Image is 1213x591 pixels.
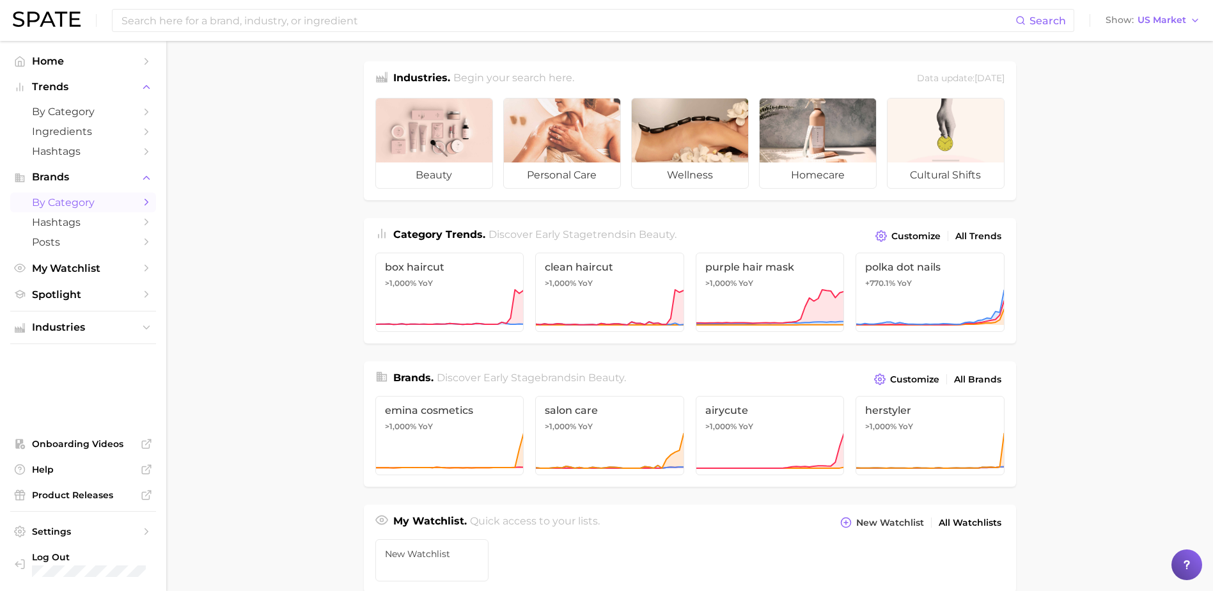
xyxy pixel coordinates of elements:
[888,162,1004,188] span: cultural shifts
[951,371,1005,388] a: All Brands
[10,434,156,453] a: Onboarding Videos
[739,422,753,432] span: YoY
[470,514,600,532] h2: Quick access to your lists.
[393,70,450,88] h1: Industries.
[1106,17,1134,24] span: Show
[10,258,156,278] a: My Watchlist
[385,261,515,273] span: box haircut
[545,261,675,273] span: clean haircut
[375,253,524,332] a: box haircut>1,000% YoY
[32,55,134,67] span: Home
[32,106,134,118] span: by Category
[10,460,156,479] a: Help
[10,212,156,232] a: Hashtags
[578,278,593,288] span: YoY
[393,228,485,240] span: Category Trends .
[631,98,749,189] a: wellness
[32,125,134,138] span: Ingredients
[32,81,134,93] span: Trends
[696,253,845,332] a: purple hair mask>1,000% YoY
[489,228,677,240] span: Discover Early Stage trends in .
[588,372,624,384] span: beauty
[545,278,576,288] span: >1,000%
[760,162,876,188] span: homecare
[32,551,146,563] span: Log Out
[418,278,433,288] span: YoY
[10,77,156,97] button: Trends
[32,526,134,537] span: Settings
[32,262,134,274] span: My Watchlist
[939,517,1001,528] span: All Watchlists
[32,236,134,248] span: Posts
[10,285,156,304] a: Spotlight
[759,98,877,189] a: homecare
[32,145,134,157] span: Hashtags
[891,231,941,242] span: Customize
[856,253,1005,332] a: polka dot nails+770.1% YoY
[437,372,626,384] span: Discover Early Stage brands in .
[32,216,134,228] span: Hashtags
[739,278,753,288] span: YoY
[10,193,156,212] a: by Category
[10,318,156,337] button: Industries
[120,10,1015,31] input: Search here for a brand, industry, or ingredient
[32,171,134,183] span: Brands
[890,374,939,385] span: Customize
[10,122,156,141] a: Ingredients
[639,228,675,240] span: beauty
[393,514,467,532] h1: My Watchlist.
[696,396,845,475] a: airycute>1,000% YoY
[871,370,942,388] button: Customize
[32,464,134,475] span: Help
[10,168,156,187] button: Brands
[856,517,924,528] span: New Watchlist
[865,404,995,416] span: herstyler
[578,422,593,432] span: YoY
[955,231,1001,242] span: All Trends
[535,253,684,332] a: clean haircut>1,000% YoY
[10,232,156,252] a: Posts
[837,514,927,532] button: New Watchlist
[10,102,156,122] a: by Category
[10,522,156,541] a: Settings
[32,196,134,209] span: by Category
[32,322,134,333] span: Industries
[705,278,737,288] span: >1,000%
[385,549,480,559] span: New Watchlist
[898,422,913,432] span: YoY
[375,539,489,581] a: New Watchlist
[952,228,1005,245] a: All Trends
[10,141,156,161] a: Hashtags
[705,422,737,431] span: >1,000%
[10,51,156,71] a: Home
[1102,12,1203,29] button: ShowUS Market
[632,162,748,188] span: wellness
[385,278,416,288] span: >1,000%
[705,404,835,416] span: airycute
[385,422,416,431] span: >1,000%
[453,70,574,88] h2: Begin your search here.
[1029,15,1066,27] span: Search
[375,396,524,475] a: emina cosmetics>1,000% YoY
[535,396,684,475] a: salon care>1,000% YoY
[935,514,1005,532] a: All Watchlists
[897,278,912,288] span: YoY
[917,70,1005,88] div: Data update: [DATE]
[393,372,434,384] span: Brands .
[872,227,943,245] button: Customize
[385,404,515,416] span: emina cosmetics
[10,485,156,505] a: Product Releases
[887,98,1005,189] a: cultural shifts
[32,489,134,501] span: Product Releases
[865,422,896,431] span: >1,000%
[705,261,835,273] span: purple hair mask
[954,374,1001,385] span: All Brands
[503,98,621,189] a: personal care
[545,404,675,416] span: salon care
[375,98,493,189] a: beauty
[418,422,433,432] span: YoY
[10,548,156,581] a: Log out. Currently logged in with e-mail brittany@kirkerent.com.
[545,422,576,431] span: >1,000%
[13,12,81,27] img: SPATE
[32,288,134,301] span: Spotlight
